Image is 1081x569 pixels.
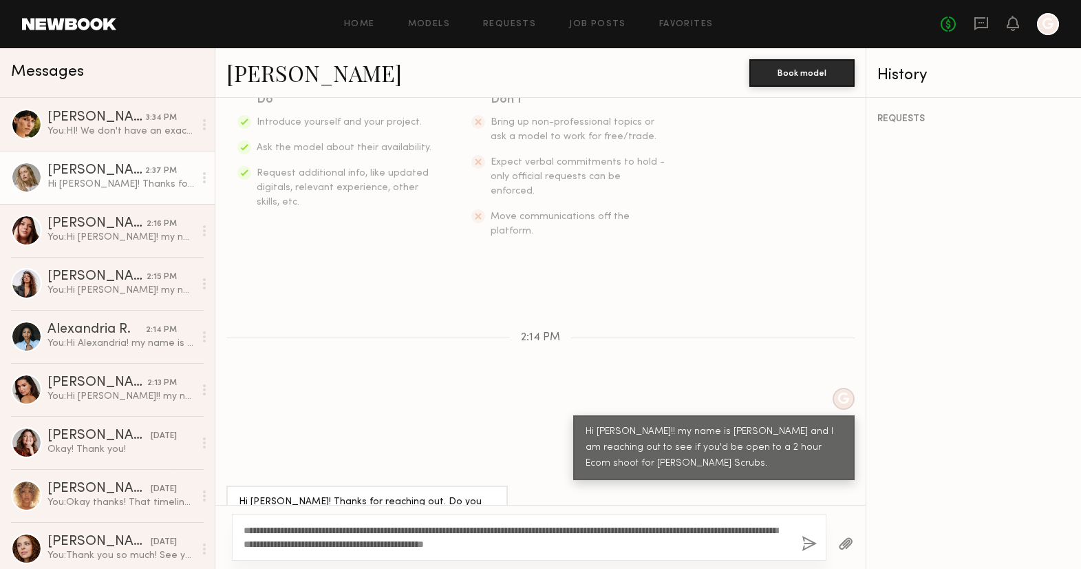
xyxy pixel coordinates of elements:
[257,143,431,152] span: Ask the model about their availability.
[239,495,495,526] div: Hi [PERSON_NAME]! Thanks for reaching out. Do you have any more info? (Date, time, location?)
[145,165,177,178] div: 2:37 PM
[151,536,177,549] div: [DATE]
[47,270,147,284] div: [PERSON_NAME]
[47,231,194,244] div: You: Hi [PERSON_NAME]! my name is [PERSON_NAME] and I am reaching out to see if you'd be open to ...
[151,430,177,443] div: [DATE]
[47,217,147,231] div: [PERSON_NAME]
[47,535,151,549] div: [PERSON_NAME]
[47,178,194,191] div: Hi [PERSON_NAME]! Thanks for reaching out. Do you have any more info? (Date, time, location?)
[257,118,422,127] span: Introduce yourself and your project.
[47,443,194,456] div: Okay! Thank you!
[586,424,842,472] div: Hi [PERSON_NAME]!! my name is [PERSON_NAME] and I am reaching out to see if you'd be open to a 2 ...
[1037,13,1059,35] a: G
[47,549,194,562] div: You: Thank you so much! See you then
[47,284,194,297] div: You: Hi [PERSON_NAME]! my name is [PERSON_NAME] and I am reaching out to see if you'd be open to ...
[47,482,151,496] div: [PERSON_NAME]
[257,169,429,207] span: Request additional info, like updated digitals, relevant experience, other skills, etc.
[147,377,177,390] div: 2:13 PM
[659,20,714,29] a: Favorites
[47,323,146,337] div: Alexandria R.
[521,332,560,344] span: 2:14 PM
[47,376,147,390] div: [PERSON_NAME]
[877,114,1070,124] div: REQUESTS
[11,64,84,80] span: Messages
[47,111,146,125] div: [PERSON_NAME]
[491,158,665,196] span: Expect verbal commitments to hold - only official requests can be enforced.
[47,164,145,178] div: [PERSON_NAME]
[749,66,855,78] a: Book model
[47,496,194,509] div: You: Okay thanks! That timeline won't work with our shoot but thought I would check. Thanks again !
[146,324,177,337] div: 2:14 PM
[408,20,450,29] a: Models
[483,20,536,29] a: Requests
[146,112,177,125] div: 3:34 PM
[151,483,177,496] div: [DATE]
[47,390,194,403] div: You: Hi [PERSON_NAME]!! my name is [PERSON_NAME] and I am reaching out to see if you'd be open to...
[147,271,177,284] div: 2:15 PM
[491,212,630,236] span: Move communications off the platform.
[569,20,626,29] a: Job Posts
[491,118,656,141] span: Bring up non-professional topics or ask a model to work for free/trade.
[226,58,402,87] a: [PERSON_NAME]
[47,337,194,350] div: You: Hi Alexandria! my name is [PERSON_NAME] and I am reaching out to see if you'd be open to a 2...
[491,90,667,110] div: Don’t
[257,90,433,110] div: Do
[47,429,151,443] div: [PERSON_NAME]
[749,59,855,87] button: Book model
[344,20,375,29] a: Home
[47,125,194,138] div: You: HI! We don't have an exact date yet - it will be early November - but we also need to do a c...
[147,218,177,231] div: 2:16 PM
[877,68,1070,83] div: History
